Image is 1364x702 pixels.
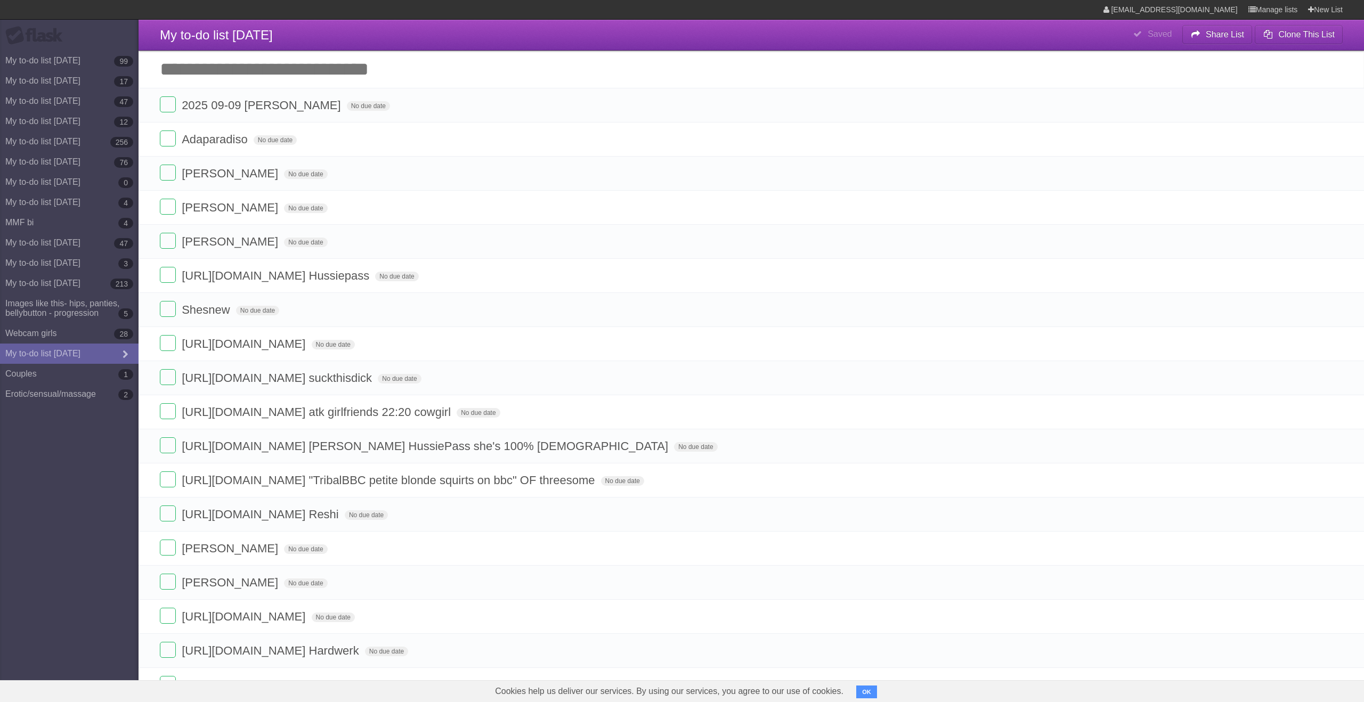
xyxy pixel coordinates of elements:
[160,130,176,146] label: Done
[160,540,176,556] label: Done
[160,403,176,419] label: Done
[236,306,279,315] span: No due date
[160,505,176,521] label: Done
[1255,25,1343,44] button: Clone This List
[160,471,176,487] label: Done
[118,389,133,400] b: 2
[160,199,176,215] label: Done
[182,474,597,487] span: [URL][DOMAIN_NAME] "TribalBBC petite blonde squirts on bbc" OF threesome
[110,137,133,148] b: 256
[118,369,133,380] b: 1
[160,369,176,385] label: Done
[118,218,133,228] b: 4
[182,99,343,112] span: 2025 09-09 [PERSON_NAME]
[312,340,355,349] span: No due date
[182,576,281,589] span: [PERSON_NAME]
[114,157,133,168] b: 76
[182,269,372,282] span: [URL][DOMAIN_NAME] Hussiepass
[182,201,281,214] span: [PERSON_NAME]
[484,681,854,702] span: Cookies help us deliver our services. By using our services, you agree to our use of cookies.
[1206,30,1244,39] b: Share List
[114,56,133,67] b: 99
[160,642,176,658] label: Done
[114,117,133,127] b: 12
[457,408,500,418] span: No due date
[182,508,342,521] span: [URL][DOMAIN_NAME] Reshi
[114,96,133,107] b: 47
[1182,25,1253,44] button: Share List
[1278,30,1335,39] b: Clone This List
[284,578,327,588] span: No due date
[160,267,176,283] label: Done
[347,101,390,111] span: No due date
[182,337,308,350] span: [URL][DOMAIN_NAME]
[114,329,133,339] b: 28
[856,685,877,698] button: OK
[182,235,281,248] span: [PERSON_NAME]
[375,272,418,281] span: No due date
[312,613,355,622] span: No due date
[118,198,133,208] b: 4
[182,133,250,146] span: Adaparadiso
[284,544,327,554] span: No due date
[114,238,133,249] b: 47
[182,439,671,453] span: [URL][DOMAIN_NAME] [PERSON_NAME] HussiePass she's 100% [DEMOGRAPHIC_DATA]
[182,405,453,419] span: [URL][DOMAIN_NAME] atk girlfriends 22:20 cowgirl
[345,510,388,520] span: No due date
[110,279,133,289] b: 213
[182,542,281,555] span: [PERSON_NAME]
[182,644,362,657] span: [URL][DOMAIN_NAME] Hardwerk
[160,28,273,42] span: My to-do list [DATE]
[118,258,133,269] b: 3
[160,676,176,692] label: Done
[5,26,69,45] div: Flask
[674,442,717,452] span: No due date
[160,233,176,249] label: Done
[284,238,327,247] span: No due date
[160,608,176,624] label: Done
[114,76,133,87] b: 17
[160,574,176,590] label: Done
[182,610,308,623] span: [URL][DOMAIN_NAME]
[182,371,375,385] span: [URL][DOMAIN_NAME] suckthisdick
[1148,29,1172,38] b: Saved
[254,135,297,145] span: No due date
[160,165,176,181] label: Done
[182,678,308,691] span: [URL][DOMAIN_NAME]
[182,167,281,180] span: [PERSON_NAME]
[160,437,176,453] label: Done
[160,301,176,317] label: Done
[118,308,133,319] b: 5
[284,169,327,179] span: No due date
[160,335,176,351] label: Done
[160,96,176,112] label: Done
[378,374,421,383] span: No due date
[601,476,644,486] span: No due date
[284,203,327,213] span: No due date
[118,177,133,188] b: 0
[182,303,233,316] span: Shesnew
[365,647,408,656] span: No due date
